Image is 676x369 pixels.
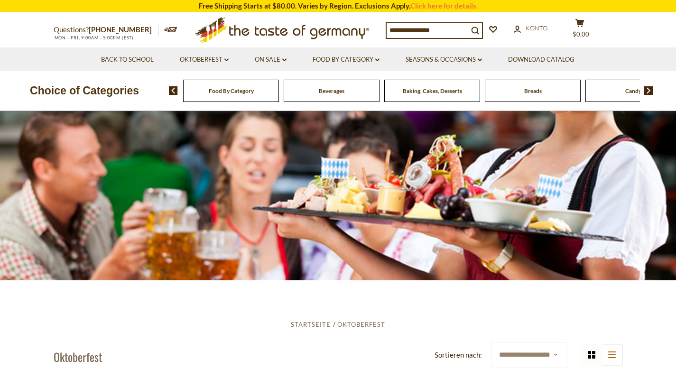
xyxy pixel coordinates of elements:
[255,55,287,65] a: On Sale
[524,87,542,94] a: Breads
[291,321,331,328] a: Startseite
[573,30,589,38] span: $0.00
[101,55,154,65] a: Back to School
[89,25,152,34] a: [PHONE_NUMBER]
[625,87,641,94] a: Candy
[508,55,574,65] a: Download Catalog
[566,18,594,42] button: $0.00
[403,87,462,94] a: Baking, Cakes, Desserts
[54,24,159,36] p: Questions?
[514,23,547,34] a: Konto
[406,55,482,65] a: Seasons & Occasions
[644,86,653,95] img: next arrow
[319,87,344,94] a: Beverages
[54,350,102,364] h1: Oktoberfest
[54,35,134,40] span: MON - FRI, 9:00AM - 5:00PM (EST)
[337,321,385,328] a: Oktoberfest
[209,87,254,94] a: Food By Category
[169,86,178,95] img: previous arrow
[435,349,482,361] label: Sortieren nach:
[180,55,229,65] a: Oktoberfest
[313,55,380,65] a: Food By Category
[410,1,478,10] a: Click here for details.
[526,24,547,32] span: Konto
